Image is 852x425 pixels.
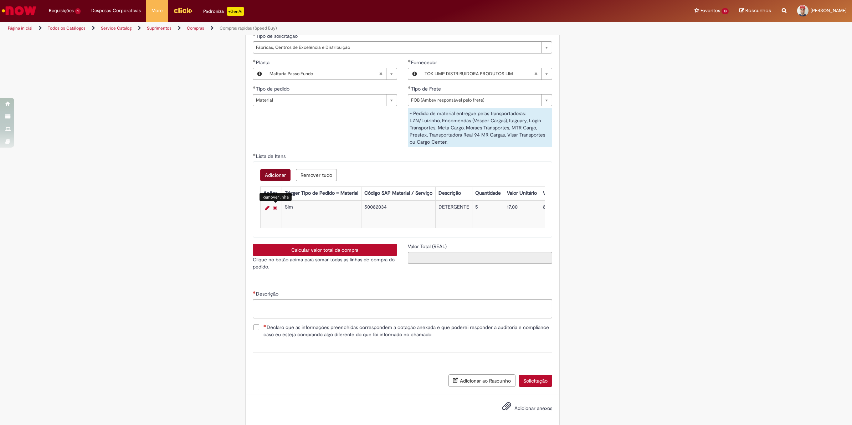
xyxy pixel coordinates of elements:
[1,4,37,18] img: ServiceNow
[421,68,552,80] a: TOK LIMP DISTRIBUIDORA PRODUTOS LIMLimpar campo Fornecedor
[361,187,435,200] th: Código SAP Material / Serviço
[256,42,538,53] span: Fábricas, Centros de Excelência e Distribuição
[745,7,771,14] span: Rascunhos
[811,7,847,14] span: [PERSON_NAME]
[408,252,552,264] input: Valor Total (REAL)
[152,7,163,14] span: More
[722,8,729,14] span: 13
[260,187,282,200] th: Ações
[253,153,256,156] span: Obrigatório Preenchido
[504,201,540,228] td: 17,00
[540,201,585,228] td: 85,00
[472,201,504,228] td: 5
[739,7,771,14] a: Rascunhos
[700,7,720,14] span: Favoritos
[408,108,552,147] div: - Pedido de material entregue pelas transportadoras: LZN/Luizinho, Encomendas (Vésper Cargas), It...
[253,299,552,318] textarea: Descrição
[448,374,515,387] button: Adicionar ao Rascunho
[435,187,472,200] th: Descrição
[253,86,256,89] span: Obrigatório Preenchido
[260,193,292,201] div: Remover linha
[472,187,504,200] th: Quantidade
[49,7,74,14] span: Requisições
[220,25,277,31] a: Compras rápidas (Speed Buy)
[253,256,397,270] p: Clique no botão acima para somar todas as linhas de compra do pedido.
[75,8,81,14] span: 1
[256,59,271,66] span: Planta
[263,324,267,327] span: Necessários
[408,60,411,62] span: Obrigatório Preenchido
[519,375,552,387] button: Solicitação
[514,405,552,411] span: Adicionar anexos
[375,68,386,80] abbr: Limpar campo Planta
[260,169,291,181] button: Add a row for Lista de Itens
[504,187,540,200] th: Valor Unitário
[270,68,379,80] span: Maltaria Passo Fundo
[5,22,563,35] ul: Trilhas de página
[263,324,552,338] span: Declaro que as informações preenchidas correspondem a cotação anexada e que poderei responder a a...
[147,25,171,31] a: Suprimentos
[173,5,193,16] img: click_logo_yellow_360x200.png
[296,169,337,181] button: Remove all rows for Lista de Itens
[253,68,266,80] button: Planta, Visualizar este registro Maltaria Passo Fundo
[425,68,534,80] span: TOK LIMP DISTRIBUIDORA PRODUTOS LIM
[408,86,411,89] span: Obrigatório Preenchido
[256,86,291,92] span: Tipo de pedido
[408,243,448,250] label: Somente leitura - Valor Total (REAL)
[411,86,442,92] span: Tipo de Frete
[203,7,244,16] div: Padroniza
[530,68,541,80] abbr: Limpar campo Fornecedor
[282,187,361,200] th: Trigger Tipo de Pedido = Material
[408,68,421,80] button: Fornecedor , Visualizar este registro TOK LIMP DISTRIBUIDORA PRODUTOS LIM
[266,68,397,80] a: Maltaria Passo FundoLimpar campo Planta
[48,25,86,31] a: Todos os Catálogos
[253,60,256,62] span: Obrigatório Preenchido
[540,187,585,200] th: Valor Total Moeda
[253,244,397,256] button: Calcular valor total da compra
[500,400,513,416] button: Adicionar anexos
[411,94,538,106] span: FOB (Ambev responsável pelo frete)
[101,25,132,31] a: Service Catalog
[91,7,141,14] span: Despesas Corporativas
[253,33,256,36] span: Obrigatório Preenchido
[256,94,383,106] span: Material
[263,204,271,212] a: Editar Linha 1
[271,204,279,212] a: Remover linha 1
[253,291,256,294] span: Necessários
[187,25,204,31] a: Compras
[256,153,287,159] span: Lista de Itens
[435,201,472,228] td: DETERGENTE
[256,33,299,39] span: Tipo de solicitação
[8,25,32,31] a: Página inicial
[227,7,244,16] p: +GenAi
[282,201,361,228] td: Sim
[256,291,280,297] span: Descrição
[411,59,438,66] span: Fornecedor
[361,201,435,228] td: 50082034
